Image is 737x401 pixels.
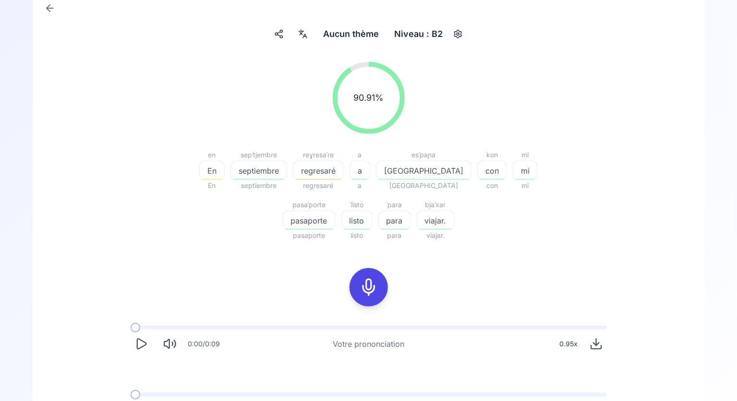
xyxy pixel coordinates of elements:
span: pasaporte [283,230,336,241]
div: kon [477,149,507,161]
div: Niveau : B2 [390,25,447,43]
span: a [350,180,370,191]
div: en [199,149,225,161]
span: [GEOGRAPHIC_DATA] [376,180,471,191]
div: 0.95 x [556,334,582,354]
span: [GEOGRAPHIC_DATA] [376,165,471,177]
button: regresaré [293,161,344,180]
button: Play [131,333,152,354]
div: a [350,149,370,161]
span: viajar. [417,230,455,241]
button: pasaporte [283,211,336,230]
button: Niveau : B2 [390,25,466,43]
span: En [200,165,224,177]
button: mi [513,161,538,180]
button: Mute [159,333,181,354]
span: para [379,215,411,226]
span: pasaporte [283,215,335,226]
div: bjaˈxaɾ [417,199,455,211]
span: listo [341,230,373,241]
button: Aucun thème [319,25,383,43]
button: con [477,161,507,180]
button: septiembre [230,161,287,180]
button: listo [341,211,373,230]
button: Download audio [586,333,607,354]
button: para [378,211,411,230]
span: En [199,180,225,191]
button: viajar. [417,211,455,230]
span: septiembre [231,165,287,177]
span: con [477,180,507,191]
span: con [478,165,507,177]
span: regresaré [293,180,344,191]
div: ˈpaɾa [378,199,411,211]
div: 0:00 / 0:09 [188,339,220,349]
span: mi [513,165,537,177]
button: a [350,161,370,180]
div: Votre prononciation [333,338,404,350]
div: esˈpaɲa [376,149,471,161]
button: [GEOGRAPHIC_DATA] [376,161,471,180]
button: En [199,161,225,180]
span: 90.91 % [353,91,384,105]
span: listo [342,215,372,226]
span: Aucun thème [323,27,379,41]
span: a [350,165,370,177]
span: para [378,230,411,241]
div: pasaˈpoɾte [283,199,336,211]
div: sepˈtjembɾe [230,149,287,161]
div: reɣɾesaˈɾe [293,149,344,161]
span: viajar. [417,215,454,226]
span: regresaré [293,165,343,177]
div: mi [513,149,538,161]
span: septiembre [230,180,287,191]
span: mi [513,180,538,191]
div: ˈlisto [341,199,373,211]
